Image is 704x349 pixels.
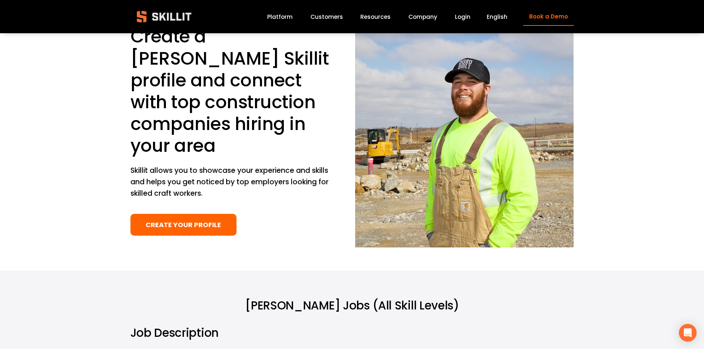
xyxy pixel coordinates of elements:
a: CREATE YOUR PROFILE [130,214,237,236]
a: Book a Demo [523,8,574,26]
h1: Create a [PERSON_NAME] Skillit profile and connect with top construction companies hiring in your... [130,25,330,157]
div: language picker [487,12,507,22]
a: Login [455,12,470,22]
a: Company [408,12,437,22]
a: Platform [267,12,293,22]
p: Skillit allows you to showcase your experience and skills and helps you get noticed by top employ... [130,165,330,199]
a: folder dropdown [360,12,391,22]
span: Resources [360,13,391,21]
h2: Job Description [130,325,313,341]
div: Open Intercom Messenger [679,324,697,342]
h2: [PERSON_NAME] Jobs (All Skill Levels) [130,298,574,313]
img: Skillit [130,6,198,28]
span: English [487,13,507,21]
a: Customers [310,12,343,22]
